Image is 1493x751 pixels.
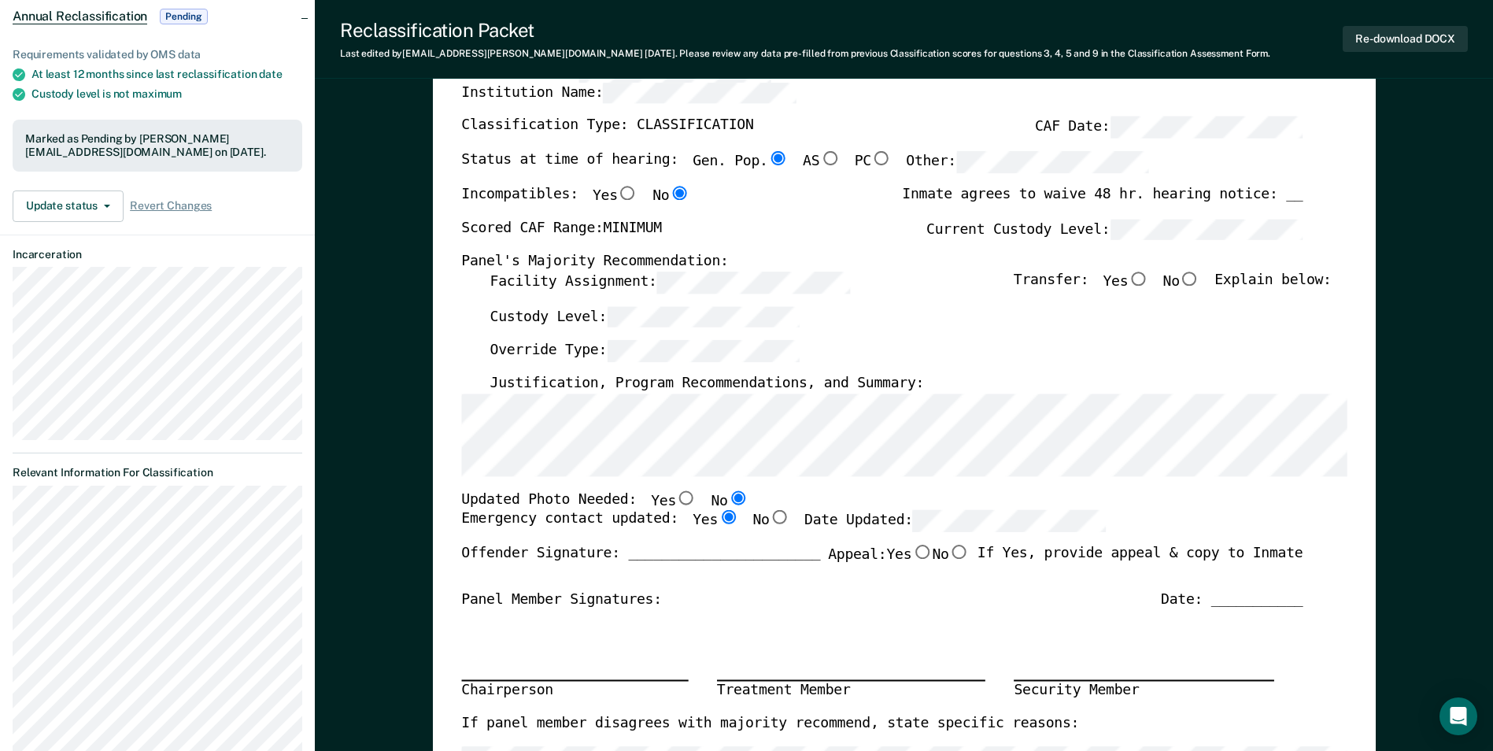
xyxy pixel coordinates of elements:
[490,306,800,328] label: Custody Level:
[461,590,662,609] div: Panel Member Signatures:
[461,715,1079,734] label: If panel member disagrees with majority recommend, state specific reasons:
[693,151,789,173] label: Gen. Pop.
[669,186,689,200] input: No
[490,341,800,363] label: Override Type:
[13,248,302,261] dt: Incarceration
[645,48,674,59] span: [DATE]
[906,151,1149,173] label: Other:
[490,375,924,394] label: Justification, Program Recommendations, and Summary:
[1035,117,1303,139] label: CAF Date:
[1103,272,1148,294] label: Yes
[461,545,1303,590] div: Offender Signature: _______________________ If Yes, provide appeal & copy to Inmate
[769,511,789,525] input: No
[727,490,748,505] input: No
[656,272,849,294] input: Facility Assignment:
[340,19,1270,42] div: Reclassification Packet
[1162,272,1199,294] label: No
[160,9,207,24] span: Pending
[461,680,688,701] div: Chairperson
[886,545,932,565] label: Yes
[1110,117,1303,139] input: CAF Date:
[911,545,932,559] input: Yes
[461,186,689,219] div: Incompatibles:
[913,511,1106,533] input: Date Updated:
[717,680,985,701] div: Treatment Member
[932,545,969,565] label: No
[902,186,1303,219] div: Inmate agrees to waive 48 hr. hearing notice: __
[926,219,1303,241] label: Current Custody Level:
[461,253,1303,272] div: Panel's Majority Recommendation:
[1110,219,1303,241] input: Current Custody Level:
[340,48,1270,59] div: Last edited by [EMAIL_ADDRESS][PERSON_NAME][DOMAIN_NAME] . Please review any data pre-filled from...
[130,199,212,213] span: Revert Changes
[461,151,1149,186] div: Status at time of hearing:
[711,490,748,511] label: No
[767,151,788,165] input: Gen. Pop.
[607,341,800,363] input: Override Type:
[31,87,302,101] div: Custody level is not
[1343,26,1468,52] button: Re-download DOCX
[593,186,638,206] label: Yes
[490,272,849,294] label: Facility Assignment:
[617,186,637,200] input: Yes
[752,511,789,533] label: No
[1014,272,1332,306] div: Transfer: Explain below:
[819,151,840,165] input: AS
[948,545,969,559] input: No
[461,511,1106,546] div: Emergency contact updated:
[956,151,1149,173] input: Other:
[13,48,302,61] div: Requirements validated by OMS data
[1161,590,1303,609] div: Date: ___________
[1128,272,1148,286] input: Yes
[693,511,738,533] label: Yes
[25,132,290,159] div: Marked as Pending by [PERSON_NAME][EMAIL_ADDRESS][DOMAIN_NAME] on [DATE].
[132,87,182,100] span: maximum
[828,545,970,578] label: Appeal:
[461,83,796,105] label: Institution Name:
[718,511,738,525] input: Yes
[854,151,891,173] label: PC
[871,151,892,165] input: PC
[652,186,689,206] label: No
[259,68,282,80] span: date
[803,151,840,173] label: AS
[461,219,662,241] label: Scored CAF Range: MINIMUM
[1439,697,1477,735] div: Open Intercom Messenger
[13,9,147,24] span: Annual Reclassification
[651,490,697,511] label: Yes
[13,466,302,479] dt: Relevant Information For Classification
[676,490,697,505] input: Yes
[804,511,1106,533] label: Date Updated:
[603,83,796,105] input: Institution Name:
[1014,680,1274,701] div: Security Member
[13,191,124,222] button: Update status
[1180,272,1200,286] input: No
[607,306,800,328] input: Custody Level:
[461,490,748,511] div: Updated Photo Needed:
[31,68,302,81] div: At least 12 months since last reclassification
[461,117,753,139] label: Classification Type: CLASSIFICATION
